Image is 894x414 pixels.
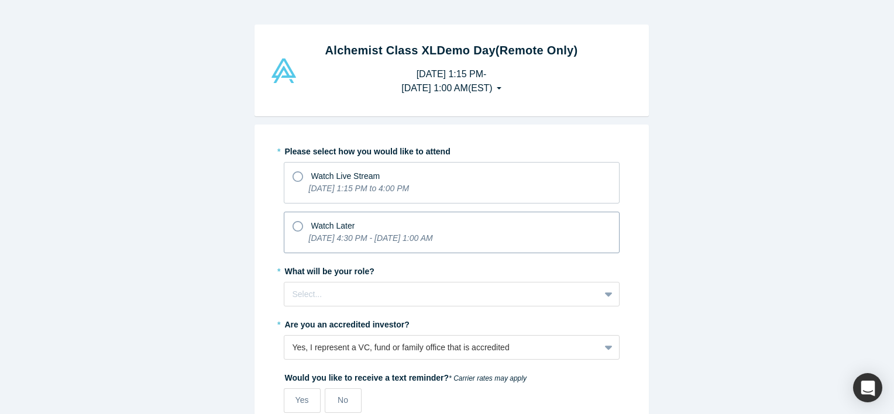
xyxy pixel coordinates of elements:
label: Would you like to receive a text reminder? [284,368,620,384]
span: Watch Later [311,221,355,230]
div: Yes, I represent a VC, fund or family office that is accredited [293,341,592,354]
em: * Carrier rates may apply [449,374,527,382]
img: Alchemist Vault Logo [270,58,298,83]
label: Please select how you would like to attend [284,142,620,158]
span: Yes [295,395,309,405]
label: What will be your role? [284,261,620,278]
span: No [338,395,348,405]
span: Watch Live Stream [311,171,380,181]
strong: Alchemist Class XL Demo Day (Remote Only) [325,44,578,57]
button: [DATE] 1:15 PM-[DATE] 1:00 AM(EST) [389,63,513,99]
label: Are you an accredited investor? [284,315,620,331]
i: [DATE] 1:15 PM to 4:00 PM [309,184,410,193]
i: [DATE] 4:30 PM - [DATE] 1:00 AM [309,233,433,243]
